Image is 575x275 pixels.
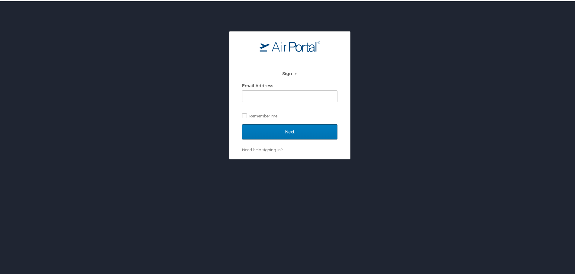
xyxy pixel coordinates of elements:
label: Email Address [242,82,273,87]
a: Need help signing in? [242,146,283,151]
input: Next [242,123,337,138]
label: Remember me [242,110,337,119]
img: logo [260,40,320,50]
h2: Sign In [242,69,337,76]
